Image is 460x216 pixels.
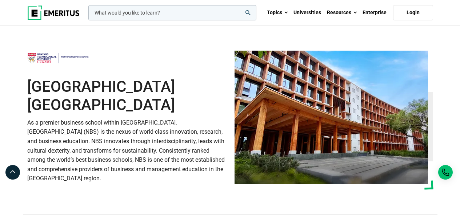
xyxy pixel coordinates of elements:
[393,5,433,20] a: Login
[27,78,226,114] h1: [GEOGRAPHIC_DATA] [GEOGRAPHIC_DATA]
[27,48,89,69] img: Nanyang Technological University Nanyang Business School
[27,118,226,183] p: As a premier business school within [GEOGRAPHIC_DATA], [GEOGRAPHIC_DATA] (NBS) is the nexus of wo...
[235,51,428,184] img: Nanyang Technological University Nanyang Business School
[88,5,256,20] input: woocommerce-product-search-field-0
